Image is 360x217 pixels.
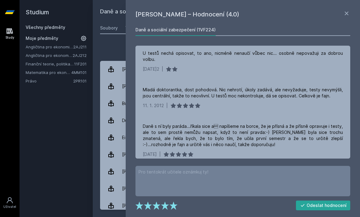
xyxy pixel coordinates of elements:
div: Testy [125,25,137,31]
div: [DATE] [143,151,157,157]
a: Matematika pro ekonomy [26,69,71,75]
div: Soubory [100,25,118,31]
a: Bu[PERSON_NAME] 3 hodnocení 4.0 [100,95,353,112]
a: Angličtina pro ekonomická studia 1 (B2/C1) [26,44,73,50]
div: | [162,66,163,72]
div: [PERSON_NAME] [122,149,156,161]
div: Study [5,35,14,40]
a: Soubory [100,22,118,34]
a: [PERSON_NAME] 1 hodnocení 2.0 [100,180,353,197]
a: Study [1,24,18,43]
a: [PERSON_NAME] [100,78,353,95]
div: Daně s ní byly paráda...říkala sice a napíšeme na borce, že je přísná a že přísně opravuje i tes... [143,123,343,148]
div: [PERSON_NAME] [122,166,156,178]
div: [PERSON_NAME] [122,183,156,195]
a: Ei[PERSON_NAME] 3 hodnocení 5.0 [100,129,353,146]
a: Finanční teorie, politika a instituce [26,61,74,67]
div: [PERSON_NAME] [122,80,156,93]
div: [DATE]2 [143,66,159,72]
div: 11. 1. 2012 [143,103,164,109]
div: | [166,103,168,109]
a: Uživatel [1,194,18,212]
a: Všechny předměty [26,25,65,30]
div: | [159,151,161,157]
div: Mladá doktorantka, dost pohodová. Nic nehrotí, úkoly zadává, ale nevyžaduje, testy nevymýšli, jso... [143,87,343,99]
a: Angličtina pro ekonomická studia 2 (B2/C1) [26,52,73,58]
a: [PERSON_NAME] 2 hodnocení 2.5 [100,163,353,180]
a: [PERSON_NAME] [100,197,353,214]
a: Du[PERSON_NAME] 2 hodnocení 5.0 [100,112,353,129]
button: Odeslat hodnocení [296,201,351,210]
h2: Daně a sociální zabezpečení (1VF224) [100,7,284,17]
span: Moje předměty [26,35,58,41]
a: 2PR101 [73,79,87,83]
div: Uživatel [3,205,16,209]
a: 4MM101 [71,70,87,75]
a: Právo [26,78,73,84]
a: 11F201 [74,61,87,66]
div: [PERSON_NAME] [122,63,156,75]
a: [PERSON_NAME] 8 hodnocení 4.8 [100,146,353,163]
div: Ei[PERSON_NAME] [122,131,159,144]
div: [PERSON_NAME] [122,200,156,212]
div: Bu[PERSON_NAME] [122,97,161,110]
div: Du[PERSON_NAME] [122,114,161,127]
a: Testy [125,22,137,34]
a: 2AJ211 [73,44,87,49]
a: 2AJ212 [73,53,87,58]
a: [PERSON_NAME] [100,61,353,78]
div: U testů nechá opisovat, to ano, nicméně nenaučí vůbec nic... osobně nepovažuji za dobrou volbu. [143,50,343,62]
